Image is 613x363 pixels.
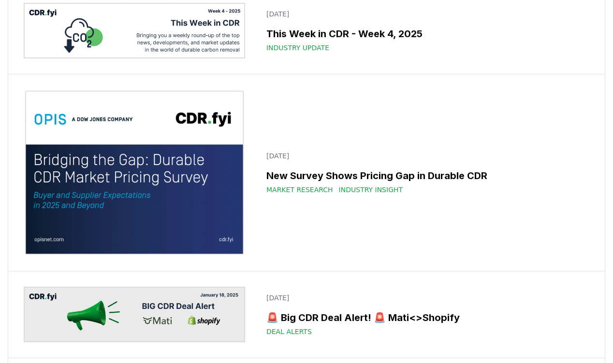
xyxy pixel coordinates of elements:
img: This Week in CDR - Week 4, 2025 blog post image [24,3,245,58]
h3: This Week in CDR - Week 4, 2025 [266,27,584,41]
span: Industry Insight [339,185,403,195]
a: [DATE]New Survey Shows Pricing Gap in Durable CDRMarket ResearchIndustry Insight [261,145,589,200]
img: 🚨 Big CDR Deal Alert! 🚨 Mati<>Shopify blog post image [24,287,245,342]
p: [DATE] [266,293,584,303]
span: Deal Alerts [266,327,312,336]
a: [DATE]🚨 Big CDR Deal Alert! 🚨 Mati<>ShopifyDeal Alerts [261,287,589,342]
h3: New Survey Shows Pricing Gap in Durable CDR [266,168,584,183]
img: New Survey Shows Pricing Gap in Durable CDR blog post image [24,90,245,255]
a: [DATE]This Week in CDR - Week 4, 2025Industry Update [261,3,589,58]
span: Market Research [266,185,333,195]
span: Industry Update [266,43,329,53]
p: [DATE] [266,9,584,19]
h3: 🚨 Big CDR Deal Alert! 🚨 Mati<>Shopify [266,310,584,325]
p: [DATE] [266,151,584,161]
